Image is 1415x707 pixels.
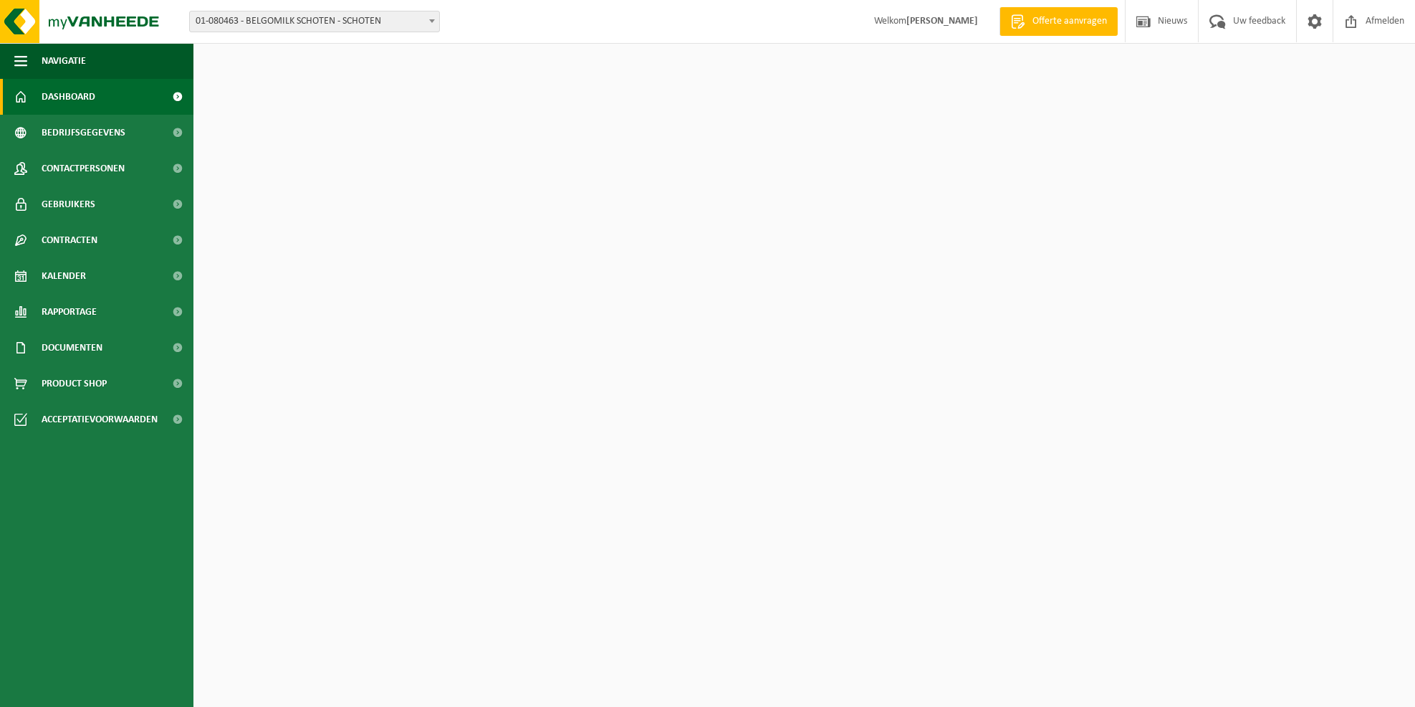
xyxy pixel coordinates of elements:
span: Bedrijfsgegevens [42,115,125,151]
span: Rapportage [42,294,97,330]
span: Navigatie [42,43,86,79]
a: Offerte aanvragen [999,7,1118,36]
span: Kalender [42,258,86,294]
span: Contactpersonen [42,151,125,186]
span: Product Shop [42,366,107,402]
span: Gebruikers [42,186,95,222]
span: Acceptatievoorwaarden [42,402,158,437]
span: Contracten [42,222,97,258]
span: Offerte aanvragen [1029,14,1111,29]
span: 01-080463 - BELGOMILK SCHOTEN - SCHOTEN [189,11,440,32]
strong: [PERSON_NAME] [906,16,978,27]
span: 01-080463 - BELGOMILK SCHOTEN - SCHOTEN [190,11,439,32]
span: Dashboard [42,79,95,115]
span: Documenten [42,330,102,366]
